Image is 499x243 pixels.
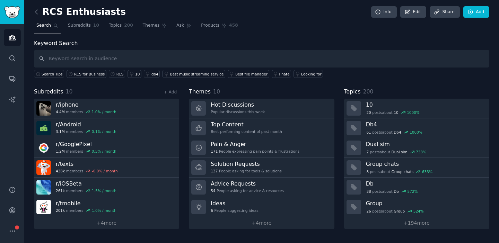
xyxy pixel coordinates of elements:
[189,178,334,197] a: Advice Requests54People asking for advice & resources
[366,101,484,108] h3: 10
[34,40,78,46] label: Keyword Search
[189,138,334,158] a: Pain & Anger171People expressing pain points & frustrations
[56,141,116,148] h3: r/ GooglePixel
[67,70,106,78] a: RCS for Business
[56,109,116,114] div: members
[211,160,281,168] h3: Solution Requests
[189,197,334,217] a: Ideas6People suggesting ideas
[392,150,408,154] span: Dual sim
[34,7,126,18] h2: RCS Enthusiasts
[211,101,265,108] h3: Hot Discussions
[366,149,427,155] div: post s about
[344,217,489,229] a: +194more
[124,22,133,29] span: 200
[211,149,218,154] span: 171
[189,217,334,229] a: +4more
[211,208,258,213] div: People suggesting ideas
[140,20,169,34] a: Themes
[211,169,218,173] span: 137
[34,158,179,178] a: r/texts438kmembers-0.0% / month
[74,72,105,76] div: RCS for Business
[56,129,116,134] div: members
[92,169,118,173] div: -0.0 % / month
[68,22,91,29] span: Subreddits
[344,118,489,138] a: Db461postsaboutDb41000%
[36,101,51,116] img: iphone
[211,141,299,148] h3: Pain & Anger
[211,149,299,154] div: People expressing pain points & frustrations
[56,208,116,213] div: members
[93,22,99,29] span: 10
[366,160,484,168] h3: Group chats
[394,130,401,135] span: Db4
[229,22,238,29] span: 458
[366,209,371,214] span: 26
[228,70,269,78] a: Best file manager
[189,99,334,118] a: Hot DiscussionsPopular discussions this week
[92,149,116,154] div: 0.5 % / month
[416,150,426,154] div: 733 %
[65,20,102,34] a: Subreddits10
[170,72,224,76] div: Best music streaming service
[366,121,484,128] h3: Db4
[56,180,116,187] h3: r/ iOSBeta
[211,109,265,114] div: Popular discussions this week
[56,188,65,193] span: 261k
[211,200,258,207] h3: Ideas
[344,158,489,178] a: Group chats8postsaboutGroup chats633%
[344,197,489,217] a: Group26postsaboutGroup524%
[430,6,459,18] a: Share
[344,99,489,118] a: 1020postsabout101000%
[392,169,414,174] span: Group chats
[176,22,184,29] span: Ask
[135,72,140,76] div: 10
[366,169,433,175] div: post s about
[211,188,284,193] div: People asking for advice & resources
[366,180,484,187] h3: Db
[143,22,160,29] span: Themes
[363,88,373,95] span: 200
[34,178,179,197] a: r/iOSBeta261kmembers1.5% / month
[92,208,116,213] div: 1.0 % / month
[366,189,371,194] span: 38
[34,99,179,118] a: r/iphone4.4Mmembers1.0% / month
[400,6,426,18] a: Edit
[34,88,63,96] span: Subreddits
[92,129,116,134] div: 0.1 % / month
[344,138,489,158] a: Dual sim7postsaboutDual sim733%
[106,20,135,34] a: Topics200
[366,208,424,214] div: post s about
[56,188,116,193] div: members
[366,129,423,135] div: post s about
[34,70,64,78] button: Search Tips
[189,158,334,178] a: Solution Requests137People asking for tools & solutions
[144,70,160,78] a: db4
[36,160,51,175] img: texts
[211,180,284,187] h3: Advice Requests
[211,188,215,193] span: 54
[36,121,51,135] img: Android
[56,208,65,213] span: 201k
[344,178,489,197] a: Db38postsaboutDb572%
[42,72,63,76] span: Search Tips
[109,70,125,78] a: RCS
[92,188,116,193] div: 1.5 % / month
[211,169,281,173] div: People asking for tools & solutions
[272,70,291,78] a: I hate
[4,6,20,18] img: GummySearch logo
[34,217,179,229] a: +4more
[211,121,282,128] h3: Top Content
[463,6,489,18] a: Add
[34,138,179,158] a: r/GooglePixel1.2Mmembers0.5% / month
[36,200,51,214] img: tmobile
[92,109,116,114] div: 1.0 % / month
[408,189,418,194] div: 572 %
[36,141,51,155] img: GooglePixel
[56,200,116,207] h3: r/ tmobile
[413,209,424,214] div: 524 %
[366,109,420,116] div: post s about
[56,121,116,128] h3: r/ Android
[407,110,420,115] div: 1000 %
[56,101,116,108] h3: r/ iphone
[66,88,73,95] span: 10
